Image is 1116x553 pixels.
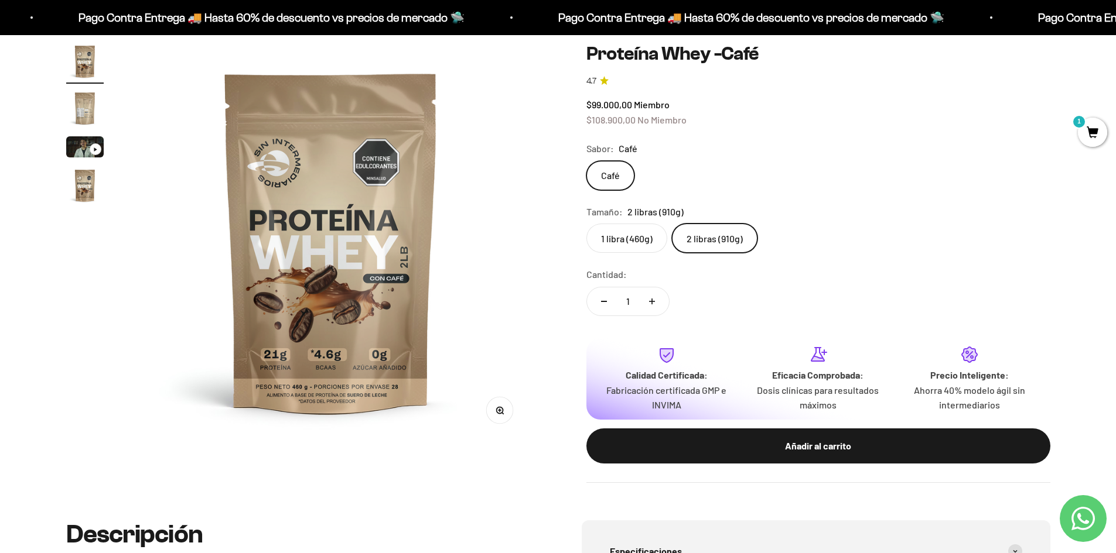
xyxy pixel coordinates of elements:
[586,114,636,125] span: $108.900,00
[66,90,104,130] button: Ir al artículo 2
[586,141,614,156] legend: Sabor:
[587,287,621,315] button: Reducir cantidad
[66,43,104,84] button: Ir al artículo 1
[635,287,669,315] button: Aumentar cantidad
[586,43,1050,65] h1: Proteína Whey -Café
[627,204,684,219] span: 2 libras (910g)
[66,43,104,80] img: Proteína Whey -Café
[903,383,1036,413] p: Ahorra 40% modelo ágil sin intermediarios
[772,369,864,380] strong: Eficacia Comprobada:
[586,75,1050,88] a: 4.74.7 de 5.0 estrellas
[586,267,627,282] label: Cantidad:
[132,43,530,441] img: Proteína Whey -Café
[66,520,535,548] h2: Descripción
[586,75,596,88] span: 4.7
[637,114,687,125] span: No Miembro
[549,8,935,27] p: Pago Contra Entrega 🚚 Hasta 60% de descuento vs precios de mercado 🛸
[1078,127,1107,140] a: 1
[1072,115,1086,129] mark: 1
[619,141,637,156] span: Café
[66,90,104,127] img: Proteína Whey -Café
[634,99,670,110] span: Miembro
[586,204,623,219] legend: Tamaño:
[66,136,104,161] button: Ir al artículo 3
[66,167,104,204] img: Proteína Whey -Café
[610,438,1027,454] div: Añadir al carrito
[626,369,708,380] strong: Calidad Certificada:
[66,167,104,208] button: Ir al artículo 4
[586,99,632,110] span: $99.000,00
[586,428,1050,463] button: Añadir al carrito
[752,383,885,413] p: Dosis clínicas para resultados máximos
[930,369,1009,380] strong: Precio Inteligente:
[600,383,733,413] p: Fabricación certificada GMP e INVIMA
[69,8,455,27] p: Pago Contra Entrega 🚚 Hasta 60% de descuento vs precios de mercado 🛸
